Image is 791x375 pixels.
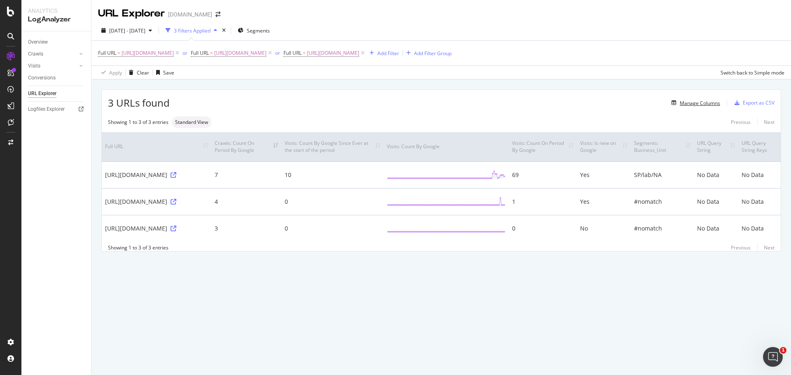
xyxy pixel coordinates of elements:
[108,96,170,110] span: 3 URLs found
[183,49,187,57] button: or
[109,69,122,76] div: Apply
[577,132,631,161] th: Visits: Is new on Google: activate to sort column ascending
[275,49,280,56] div: or
[108,119,168,126] div: Showing 1 to 3 of 3 entries
[28,105,85,114] a: Logfiles Explorer
[509,161,576,188] td: 69
[743,99,775,106] div: Export as CSV
[163,69,174,76] div: Save
[738,161,781,188] td: No Data
[28,7,84,15] div: Analytics
[631,215,694,242] td: #nomatch
[377,50,399,57] div: Add Filter
[509,215,576,242] td: 0
[247,27,270,34] span: Segments
[403,48,452,58] button: Add Filter Group
[28,74,85,82] a: Conversions
[98,24,155,37] button: [DATE] - [DATE]
[122,47,174,59] span: [URL][DOMAIN_NAME]
[191,49,209,56] span: Full URL
[210,49,213,56] span: =
[281,215,384,242] td: 0
[28,38,85,47] a: Overview
[117,49,120,56] span: =
[98,49,116,56] span: Full URL
[281,188,384,215] td: 0
[414,50,452,57] div: Add Filter Group
[137,69,149,76] div: Clear
[105,198,208,206] div: [URL][DOMAIN_NAME]
[631,188,694,215] td: #nomatch
[28,50,77,58] a: Crawls
[721,69,784,76] div: Switch back to Simple mode
[577,215,631,242] td: No
[234,24,273,37] button: Segments
[28,62,77,70] a: Visits
[509,132,576,161] th: Visits: Count On Period By Google: activate to sort column ascending
[631,132,694,161] th: Segments: Business_Unit: activate to sort column ascending
[102,132,211,161] th: Full URL: activate to sort column ascending
[694,161,738,188] td: No Data
[172,116,211,128] div: neutral label
[28,50,43,58] div: Crawls
[275,49,280,57] button: or
[28,105,65,114] div: Logfiles Explorer
[211,188,281,215] td: 4
[153,66,174,79] button: Save
[28,38,48,47] div: Overview
[509,188,576,215] td: 1
[631,161,694,188] td: SP/lab/NA
[28,15,84,24] div: LogAnalyzer
[738,132,781,161] th: URL Query String Keys
[577,161,631,188] td: Yes
[717,66,784,79] button: Switch back to Simple mode
[168,10,212,19] div: [DOMAIN_NAME]
[211,161,281,188] td: 7
[384,132,509,161] th: Visits: Count By Google
[303,49,306,56] span: =
[694,132,738,161] th: URL Query String: activate to sort column ascending
[281,132,384,161] th: Visits: Count By Google Since Ever at the start of the period: activate to sort column ascending
[98,66,122,79] button: Apply
[577,188,631,215] td: Yes
[175,120,208,125] span: Standard View
[28,89,85,98] a: URL Explorer
[126,66,149,79] button: Clear
[738,188,781,215] td: No Data
[211,215,281,242] td: 3
[680,100,720,107] div: Manage Columns
[283,49,302,56] span: Full URL
[162,24,220,37] button: 3 Filters Applied
[105,224,208,233] div: [URL][DOMAIN_NAME]
[108,244,168,251] div: Showing 1 to 3 of 3 entries
[28,62,40,70] div: Visits
[307,47,359,59] span: [URL][DOMAIN_NAME]
[109,27,145,34] span: [DATE] - [DATE]
[694,188,738,215] td: No Data
[366,48,399,58] button: Add Filter
[220,26,227,35] div: times
[214,47,267,59] span: [URL][DOMAIN_NAME]
[174,27,211,34] div: 3 Filters Applied
[668,98,720,108] button: Manage Columns
[183,49,187,56] div: or
[215,12,220,17] div: arrow-right-arrow-left
[98,7,165,21] div: URL Explorer
[763,347,783,367] iframe: Intercom live chat
[105,171,208,179] div: [URL][DOMAIN_NAME]
[738,215,781,242] td: No Data
[28,89,56,98] div: URL Explorer
[28,74,56,82] div: Conversions
[211,132,281,161] th: Crawls: Count On Period By Google: activate to sort column ascending
[281,161,384,188] td: 10
[780,347,786,354] span: 1
[731,96,775,109] button: Export as CSV
[694,215,738,242] td: No Data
